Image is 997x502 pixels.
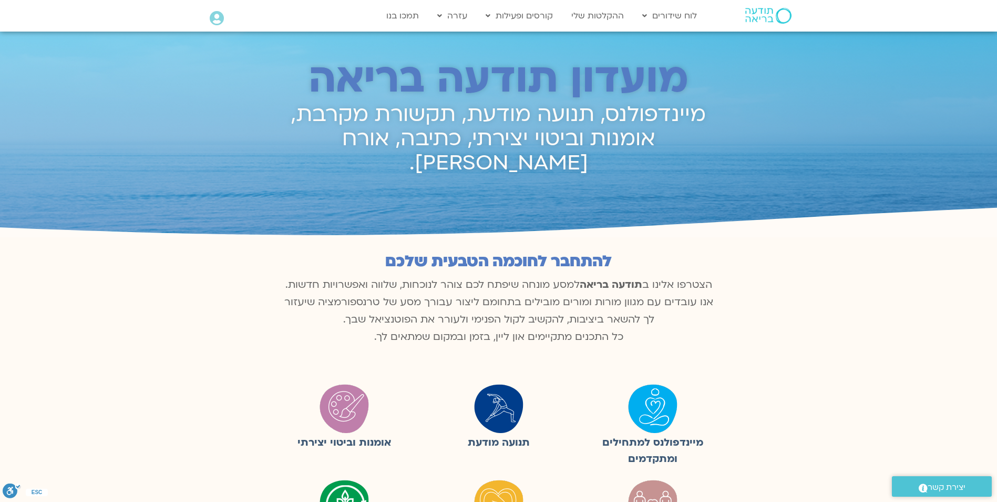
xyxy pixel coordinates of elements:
[580,278,642,292] b: תודעה בריאה
[278,253,720,270] h2: להתחבר לחוכמה הטבעית שלכם
[892,476,992,497] a: יצירת קשר
[745,8,792,24] img: תודעה בריאה
[432,6,472,26] a: עזרה
[381,6,424,26] a: תמכו בנו
[480,6,558,26] a: קורסים ופעילות
[581,435,724,467] figcaption: מיינדפולנס למתחילים ומתקדמים
[427,435,570,451] figcaption: תנועה מודעת
[273,435,416,451] figcaption: אומנות וביטוי יצירתי
[928,480,965,495] span: יצירת קשר
[278,276,720,346] p: הצטרפו אלינו ב למסע מונחה שיפתח לכם צוהר לנוכחות, שלווה ואפשרויות חדשות. אנו עובדים עם מגוון מורו...
[637,6,702,26] a: לוח שידורים
[566,6,629,26] a: ההקלטות שלי
[277,103,720,175] h2: מיינדפולנס, תנועה מודעת, תקשורת מקרבת, אומנות וביטוי יצירתי, כתיבה, אורח [PERSON_NAME].
[277,56,720,102] h2: מועדון תודעה בריאה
